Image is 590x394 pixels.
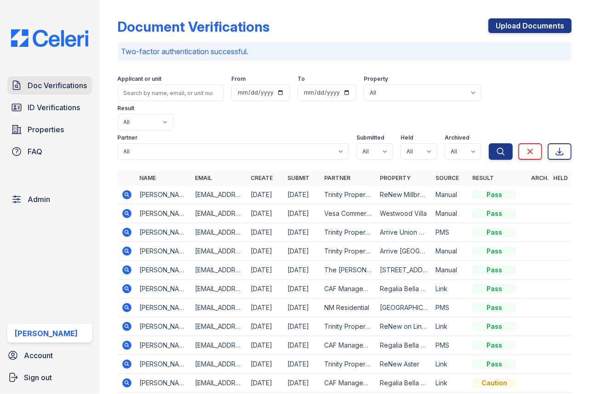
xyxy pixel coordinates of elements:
[321,355,376,374] td: Trinity Property Consultants
[191,317,247,336] td: [EMAIL_ADDRESS][DOMAIN_NAME]
[136,374,192,393] td: [PERSON_NAME]
[284,186,321,204] td: [DATE]
[191,336,247,355] td: [EMAIL_ADDRESS][DOMAIN_NAME]
[445,134,470,141] label: Archived
[15,328,78,339] div: [PERSON_NAME]
[472,247,516,256] div: Pass
[321,336,376,355] td: CAF Management
[376,280,432,298] td: Regalia Bella Terra
[321,186,376,204] td: Trinity Property Consultants
[321,298,376,317] td: NM Residential
[432,242,469,261] td: Manual
[121,46,568,57] p: Two-factor authentication successful.
[472,341,516,350] div: Pass
[118,18,270,35] div: Document Verifications
[28,102,80,113] span: ID Verifications
[432,261,469,280] td: Manual
[380,174,411,181] a: Property
[432,374,469,393] td: Link
[28,194,50,205] span: Admin
[472,322,516,331] div: Pass
[376,336,432,355] td: Regalia Bella Terra
[432,223,469,242] td: PMS
[321,223,376,242] td: Trinity Property Consultants
[247,355,284,374] td: [DATE]
[284,374,321,393] td: [DATE]
[247,317,284,336] td: [DATE]
[247,298,284,317] td: [DATE]
[191,261,247,280] td: [EMAIL_ADDRESS][DOMAIN_NAME]
[472,190,516,199] div: Pass
[118,134,138,141] label: Partner
[472,284,516,293] div: Pass
[247,280,284,298] td: [DATE]
[24,372,52,383] span: Sign out
[4,346,96,365] a: Account
[376,374,432,393] td: Regalia Bella Terra
[118,84,224,101] input: Search by name, email, or unit number
[284,298,321,317] td: [DATE]
[432,298,469,317] td: PMS
[247,374,284,393] td: [DATE]
[7,142,92,161] a: FAQ
[432,186,469,204] td: Manual
[191,223,247,242] td: [EMAIL_ADDRESS][DOMAIN_NAME]
[118,75,162,83] label: Applicant or unit
[247,186,284,204] td: [DATE]
[191,242,247,261] td: [EMAIL_ADDRESS][DOMAIN_NAME]
[136,204,192,223] td: [PERSON_NAME]
[435,174,459,181] a: Source
[28,124,64,135] span: Properties
[284,317,321,336] td: [DATE]
[4,368,96,387] button: Sign out
[321,317,376,336] td: Trinity Property Consultants
[432,336,469,355] td: PMS
[284,355,321,374] td: [DATE]
[191,298,247,317] td: [EMAIL_ADDRESS][DOMAIN_NAME]
[472,360,516,369] div: Pass
[7,76,92,95] a: Doc Verifications
[488,18,572,33] a: Upload Documents
[472,228,516,237] div: Pass
[195,174,212,181] a: Email
[401,134,413,141] label: Held
[7,190,92,208] a: Admin
[247,336,284,355] td: [DATE]
[247,204,284,223] td: [DATE]
[472,174,494,181] a: Result
[140,174,156,181] a: Name
[136,317,192,336] td: [PERSON_NAME]
[531,174,549,181] a: Arch.
[376,355,432,374] td: ReNew Aster
[231,75,246,83] label: From
[7,98,92,117] a: ID Verifications
[284,242,321,261] td: [DATE]
[321,280,376,298] td: CAF Management
[376,261,432,280] td: [STREET_ADDRESS]
[136,261,192,280] td: [PERSON_NAME]
[321,261,376,280] td: The [PERSON_NAME] Group Inc.
[284,336,321,355] td: [DATE]
[136,242,192,261] td: [PERSON_NAME]
[247,261,284,280] td: [DATE]
[432,204,469,223] td: Manual
[118,105,135,112] label: Result
[136,223,192,242] td: [PERSON_NAME]
[472,378,516,388] div: Caution
[321,374,376,393] td: CAF Management
[4,29,96,47] img: CE_Logo_Blue-a8612792a0a2168367f1c8372b55b34899dd931a85d93a1a3d3e32e68fde9ad4.png
[364,75,388,83] label: Property
[321,242,376,261] td: Trinity Property Consultants
[287,174,309,181] a: Submit
[284,204,321,223] td: [DATE]
[472,303,516,312] div: Pass
[376,223,432,242] td: Arrive Union Wharf
[191,204,247,223] td: [EMAIL_ADDRESS][DOMAIN_NAME]
[284,261,321,280] td: [DATE]
[356,134,384,141] label: Submitted
[136,336,192,355] td: [PERSON_NAME]
[136,186,192,204] td: [PERSON_NAME] [PERSON_NAME]
[136,280,192,298] td: [PERSON_NAME]
[376,317,432,336] td: ReNew on Lindbergh
[284,280,321,298] td: [DATE]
